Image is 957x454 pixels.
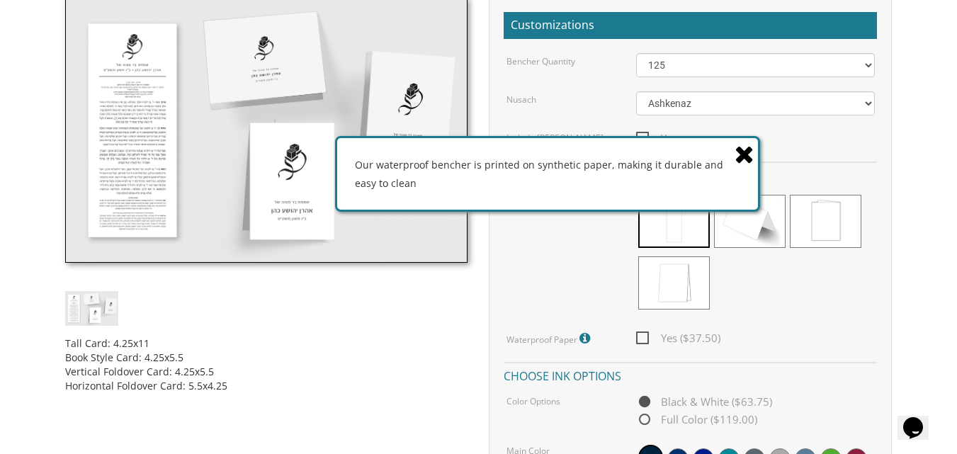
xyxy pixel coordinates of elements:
[636,329,720,347] span: Yes ($37.50)
[636,411,757,429] span: Full Color ($119.00)
[337,138,758,209] div: Our waterproof bencher is printed on synthetic paper, making it durable and easy to clean
[65,291,118,326] img: cbstyle3.jpg
[504,362,877,387] h4: Choose ink options
[506,55,575,67] label: Bencher Quantity
[506,329,594,348] label: Waterproof Paper
[65,326,468,393] div: Tall Card: 4.25x11 Book Style Card: 4.25x5.5 Vertical Foldover Card: 4.25x5.5 Horizontal Foldover...
[504,12,877,39] h2: Customizations
[636,130,677,147] span: Yes
[636,393,772,411] span: Black & White ($63.75)
[506,93,536,106] label: Nusach
[506,395,560,407] label: Color Options
[897,397,943,440] iframe: chat widget
[506,132,604,144] label: Include [PERSON_NAME]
